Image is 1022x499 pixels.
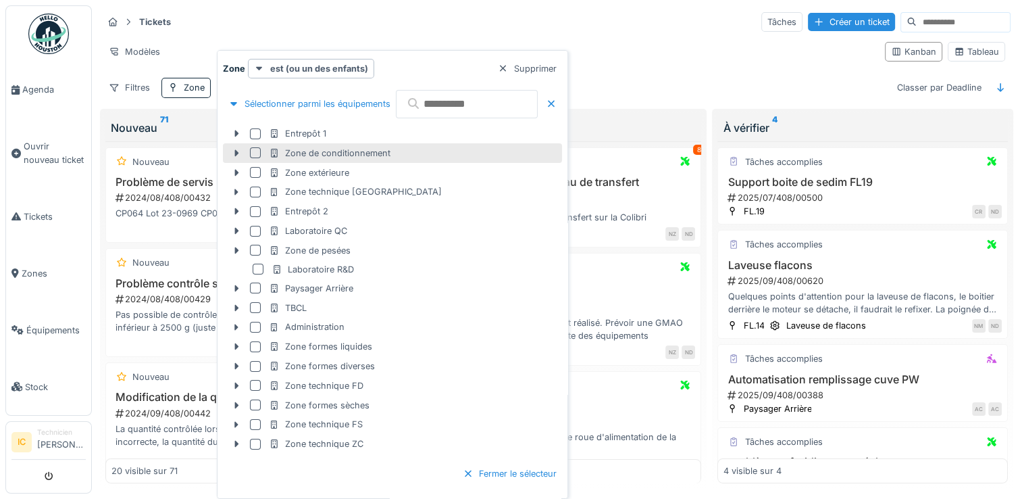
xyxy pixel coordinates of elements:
[665,227,679,241] div: NZ
[223,62,245,75] strong: Zone
[682,227,695,241] div: ND
[269,224,347,237] div: Laboratoire QC
[682,346,695,359] div: ND
[132,256,170,269] div: Nouveau
[269,399,369,412] div: Zone formes sèches
[723,373,1001,386] h3: Automatisation remplissage cuve PW
[891,78,988,97] div: Classer par Deadline
[723,176,1001,189] h3: Support boite de sedim FL19
[103,78,156,97] div: Filtres
[111,391,389,404] h3: Modification de la quantité sur servi
[269,302,307,314] div: TBCL
[269,185,442,198] div: Zone technique [GEOGRAPHIC_DATA]
[988,319,1002,333] div: ND
[492,60,562,78] div: Supprimer
[184,81,205,94] div: Zone
[988,402,1002,416] div: AC
[22,83,86,96] span: Agenda
[111,277,389,290] h3: Problème contrôle servis
[723,120,1002,136] div: À vérifier
[269,166,349,179] div: Zone extérieure
[457,465,562,483] div: Fermer le sélecteur
[972,205,986,218] div: CR
[269,244,351,257] div: Zone de pesées
[111,423,389,448] div: La quantité contrôlée lors du servi de l'OF0007079 est incorrecte, la quantité du journal J003716...
[11,432,32,452] li: IC
[25,381,86,394] span: Stock
[786,319,865,332] div: Laveuse de flacons
[744,156,822,168] div: Tâches accomplies
[269,360,375,373] div: Zone formes diverses
[269,127,326,140] div: Entrepôt 1
[37,427,86,437] div: Technicien
[269,340,372,353] div: Zone formes liquides
[743,402,811,415] div: Paysager Arrière
[103,42,166,62] div: Modèles
[28,14,69,54] img: Badge_color-CXgf-gQk.svg
[808,13,895,31] div: Créer un ticket
[744,238,822,251] div: Tâches accomplies
[132,371,170,383] div: Nouveau
[132,156,170,168] div: Nouveau
[269,437,363,450] div: Zone technique ZC
[26,324,86,337] span: Équipements
[665,346,679,359] div: NZ
[988,205,1002,218] div: ND
[111,207,389,220] div: CP064 Lot 23-0969 CP005L pas la quantité disponible
[693,145,704,155] div: 8
[723,456,1001,469] h3: problème refroidissement échangeur pw
[972,402,986,416] div: AC
[272,263,354,276] div: Laboratoire R&D
[723,259,1001,272] h3: Laveuse flacons
[743,319,764,332] div: FL.14
[111,465,178,477] div: 20 visible sur 71
[726,191,1001,204] div: 2025/07/408/00500
[22,267,86,280] span: Zones
[954,45,999,58] div: Tableau
[24,140,86,166] span: Ouvrir nouveau ticket
[114,191,389,204] div: 2024/08/408/00432
[744,352,822,365] div: Tâches accomplies
[723,290,1001,316] div: Quelques points d'attention pour la laveuse de flacons, le boitier derrière le moteur se détache,...
[223,95,396,113] div: Sélectionner parmi les équipements
[111,120,390,136] div: Nouveau
[269,418,363,431] div: Zone technique FS
[972,319,986,333] div: NM
[269,379,363,392] div: Zone technique FD
[111,176,389,189] h3: Problème de servis
[269,147,390,160] div: Zone de conditionnement
[723,465,782,477] div: 4 visible sur 4
[771,120,777,136] sup: 4
[269,282,353,295] div: Paysager Arrière
[269,205,328,218] div: Entrepôt 2
[891,45,936,58] div: Kanban
[114,407,389,420] div: 2024/09/408/00442
[24,210,86,223] span: Tickets
[726,389,1001,402] div: 2025/09/408/00388
[743,205,764,218] div: FL.19
[160,120,168,136] sup: 71
[270,62,368,75] strong: est (ou un des enfants)
[37,427,86,456] li: [PERSON_NAME]
[269,320,344,333] div: Administration
[114,293,389,306] div: 2024/08/408/00429
[744,435,822,448] div: Tâches accomplies
[726,275,1001,287] div: 2025/09/408/00620
[761,12,802,32] div: Tâches
[134,16,176,28] strong: Tickets
[111,308,389,334] div: Pas possible de contrôler le CP234 car quantité disponible inférieur à 2500 g (juste 1 g comptabi...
